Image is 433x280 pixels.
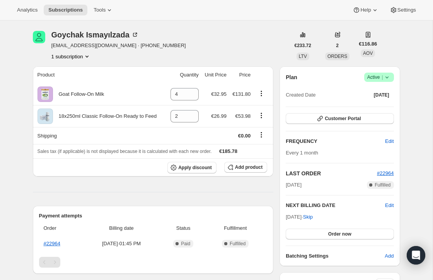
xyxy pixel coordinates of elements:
span: [EMAIL_ADDRESS][DOMAIN_NAME] · [PHONE_NUMBER] [51,42,186,49]
h2: FREQUENCY [286,137,385,145]
h2: NEXT BILLING DATE [286,202,385,209]
span: Customer Portal [325,115,361,122]
span: Status [163,224,203,232]
span: Skip [303,213,313,221]
span: Billing date [84,224,159,232]
button: Tools [89,5,118,15]
button: Product actions [51,53,91,60]
span: €116.86 [359,40,377,48]
th: Product [33,66,166,83]
span: Subscriptions [48,7,83,13]
span: €26.99 [211,113,227,119]
span: | [382,74,383,80]
span: [DATE] · [286,214,313,220]
button: Product actions [255,89,268,98]
span: Created Date [286,91,315,99]
span: [DATE] [374,92,389,98]
span: Settings [397,7,416,13]
span: LTV [299,54,307,59]
div: 18x250ml Classic Follow-On Ready to Feed [53,112,157,120]
button: Apply discount [167,162,216,173]
button: Add [380,250,398,262]
span: Fulfilled [230,241,245,247]
span: AOV [363,51,373,56]
span: €131.80 [232,91,251,97]
button: Skip [298,211,317,223]
button: Order now [286,229,394,239]
button: Settings [385,5,421,15]
button: Subscriptions [44,5,87,15]
img: product img [38,109,53,124]
button: Analytics [12,5,42,15]
a: #22964 [377,170,394,176]
span: ORDERS [327,54,347,59]
span: Apply discount [178,165,212,171]
span: Analytics [17,7,38,13]
span: Paid [181,241,190,247]
span: Order now [328,231,351,237]
nav: Pagination [39,257,268,268]
span: 2 [336,42,339,49]
button: Edit [380,135,398,148]
h2: Payment attempts [39,212,268,220]
span: €53.98 [235,113,251,119]
button: €233.72 [290,40,316,51]
span: Add product [235,164,263,170]
button: Customer Portal [286,113,394,124]
span: Help [360,7,371,13]
button: Product actions [255,111,268,120]
h6: Batching Settings [286,252,385,260]
button: #22964 [377,170,394,177]
span: €185.78 [219,148,237,154]
img: product img [38,87,53,102]
span: Active [367,73,391,81]
h2: Plan [286,73,297,81]
button: [DATE] [369,90,394,100]
span: €0.00 [238,133,251,139]
span: Fulfillment [208,224,263,232]
span: Every 1 month [286,150,318,156]
span: [DATE] [286,181,302,189]
div: Goychak Ismayılzada [51,31,139,39]
span: Sales tax (if applicable) is not displayed because it is calculated with each new order. [38,149,212,154]
button: Help [348,5,383,15]
span: €32.95 [211,91,227,97]
button: Shipping actions [255,131,268,139]
th: Shipping [33,127,166,144]
th: Quantity [166,66,201,83]
div: Open Intercom Messenger [407,246,425,265]
button: Edit [385,202,394,209]
span: [DATE] · 01:45 PM [84,240,159,248]
th: Order [39,220,82,237]
th: Unit Price [201,66,229,83]
span: Add [385,252,394,260]
h2: LAST ORDER [286,170,377,177]
a: #22964 [44,241,60,246]
div: Goat Follow-On Milk [53,90,104,98]
span: Goychak Ismayılzada [33,31,45,43]
button: 2 [331,40,343,51]
button: Add product [224,162,267,173]
th: Price [229,66,253,83]
span: Edit [385,137,394,145]
span: €233.72 [295,42,311,49]
span: Fulfilled [375,182,390,188]
span: Tools [94,7,106,13]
